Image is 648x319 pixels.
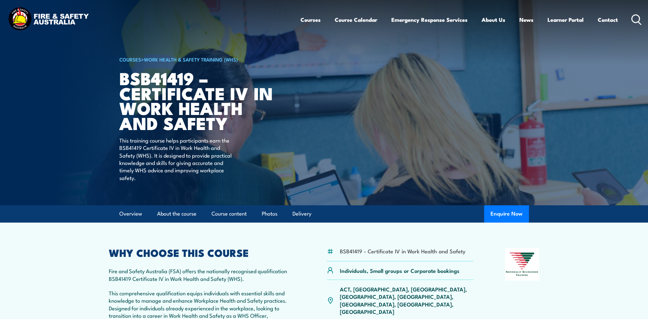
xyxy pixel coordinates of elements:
[340,247,466,255] li: BSB41419 - Certificate IV in Work Health and Safety
[109,267,296,282] p: Fire and Safety Australia (FSA) offers the nationally recognised qualification BSB41419 Certifica...
[119,55,277,63] h6: >
[119,56,141,63] a: COURSES
[340,267,460,274] p: Individuals, Small groups or Corporate bookings
[109,248,296,257] h2: WHY CHOOSE THIS COURSE
[119,70,277,130] h1: BSB41419 – Certificate IV in Work Health and Safety
[519,11,533,28] a: News
[505,248,540,281] img: Nationally Recognised Training logo.
[157,205,196,222] a: About the course
[335,11,377,28] a: Course Calendar
[340,285,474,315] p: ACT, [GEOGRAPHIC_DATA], [GEOGRAPHIC_DATA], [GEOGRAPHIC_DATA], [GEOGRAPHIC_DATA], [GEOGRAPHIC_DATA...
[119,205,142,222] a: Overview
[144,56,238,63] a: Work Health & Safety Training (WHS)
[119,136,236,181] p: This training course helps participants earn the BSB41419 Certificate IV in Work Health and Safet...
[212,205,247,222] a: Course content
[598,11,618,28] a: Contact
[292,205,311,222] a: Delivery
[548,11,584,28] a: Learner Portal
[482,11,505,28] a: About Us
[262,205,277,222] a: Photos
[391,11,468,28] a: Emergency Response Services
[300,11,321,28] a: Courses
[484,205,529,223] button: Enquire Now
